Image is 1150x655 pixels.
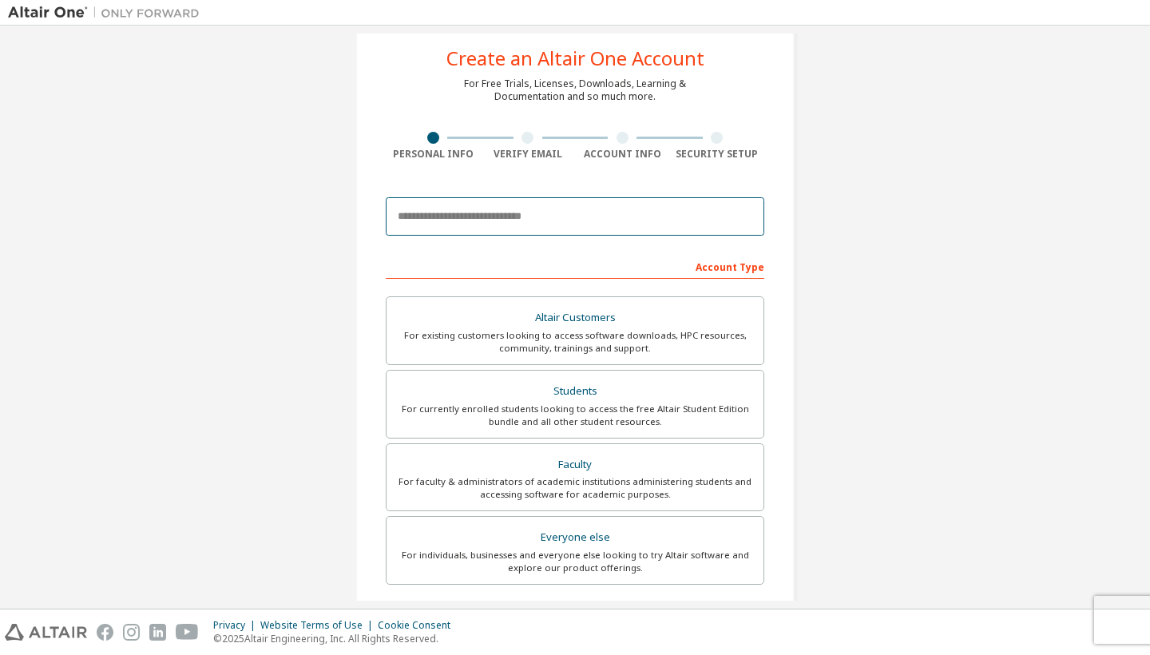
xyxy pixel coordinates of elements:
div: For faculty & administrators of academic institutions administering students and accessing softwa... [396,475,754,501]
p: © 2025 Altair Engineering, Inc. All Rights Reserved. [213,632,460,645]
div: Security Setup [670,148,765,161]
div: Create an Altair One Account [446,49,704,68]
img: linkedin.svg [149,624,166,641]
div: Everyone else [396,526,754,549]
img: youtube.svg [176,624,199,641]
div: Cookie Consent [378,619,460,632]
div: Altair Customers [396,307,754,329]
div: For Free Trials, Licenses, Downloads, Learning & Documentation and so much more. [464,77,686,103]
div: Account Info [575,148,670,161]
div: Privacy [213,619,260,632]
div: Account Type [386,253,764,279]
img: Altair One [8,5,208,21]
div: Website Terms of Use [260,619,378,632]
div: Students [396,380,754,403]
div: Faculty [396,454,754,476]
img: facebook.svg [97,624,113,641]
img: instagram.svg [123,624,140,641]
div: Personal Info [386,148,481,161]
div: For currently enrolled students looking to access the free Altair Student Edition bundle and all ... [396,403,754,428]
div: Verify Email [481,148,576,161]
div: For individuals, businesses and everyone else looking to try Altair software and explore our prod... [396,549,754,574]
div: For existing customers looking to access software downloads, HPC resources, community, trainings ... [396,329,754,355]
img: altair_logo.svg [5,624,87,641]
